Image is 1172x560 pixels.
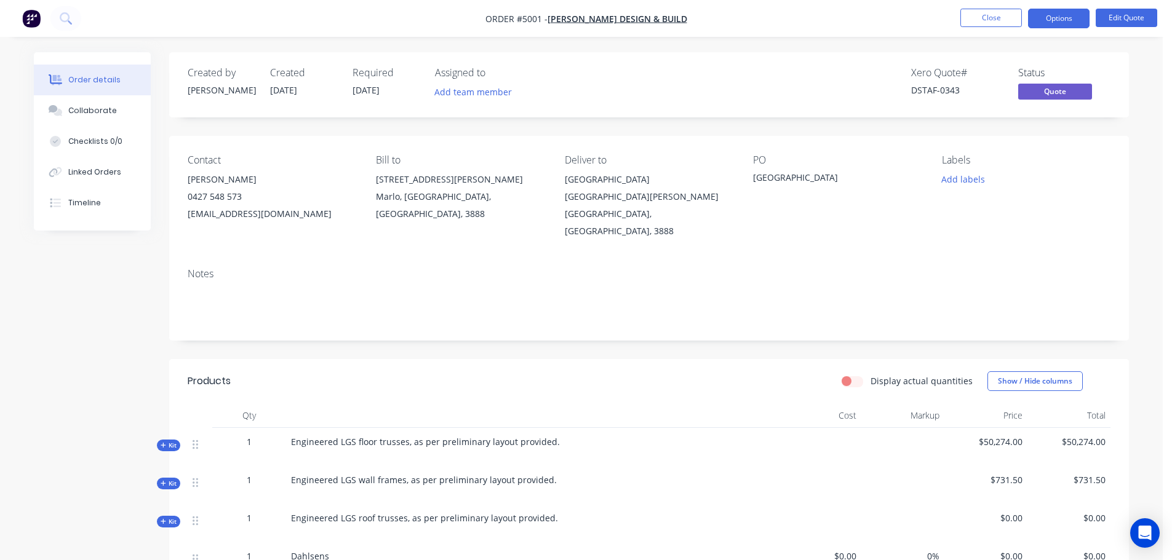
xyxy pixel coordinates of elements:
[68,74,121,85] div: Order details
[247,511,252,524] span: 1
[34,95,151,126] button: Collaborate
[753,171,907,188] div: [GEOGRAPHIC_DATA]
[188,67,255,79] div: Created by
[935,171,991,187] button: Add labels
[428,84,519,100] button: Add team member
[188,171,356,223] div: [PERSON_NAME]0427 548 573[EMAIL_ADDRESS][DOMAIN_NAME]
[911,67,1003,79] div: Xero Quote #
[247,473,252,486] span: 1
[861,403,944,428] div: Markup
[778,403,861,428] div: Cost
[1130,518,1160,548] div: Open Intercom Messenger
[188,205,356,223] div: [EMAIL_ADDRESS][DOMAIN_NAME]
[1018,67,1110,79] div: Status
[485,13,548,25] span: Order #5001 -
[212,403,286,428] div: Qty
[188,171,356,188] div: [PERSON_NAME]
[565,171,733,188] div: [GEOGRAPHIC_DATA]
[161,479,177,488] span: Kit
[565,154,733,166] div: Deliver to
[565,171,733,240] div: [GEOGRAPHIC_DATA][GEOGRAPHIC_DATA][PERSON_NAME][GEOGRAPHIC_DATA], [GEOGRAPHIC_DATA], 3888
[270,84,297,96] span: [DATE]
[871,374,973,387] label: Display actual quantities
[960,9,1022,27] button: Close
[34,65,151,95] button: Order details
[1028,9,1090,28] button: Options
[353,67,420,79] div: Required
[376,154,544,166] div: Bill to
[188,84,255,97] div: [PERSON_NAME]
[1096,9,1157,27] button: Edit Quote
[565,188,733,240] div: [GEOGRAPHIC_DATA][PERSON_NAME][GEOGRAPHIC_DATA], [GEOGRAPHIC_DATA], 3888
[987,371,1083,391] button: Show / Hide columns
[157,440,180,451] div: Kit
[68,167,121,178] div: Linked Orders
[753,154,922,166] div: PO
[1018,84,1092,99] span: Quote
[161,517,177,526] span: Kit
[1032,511,1106,524] span: $0.00
[270,67,338,79] div: Created
[188,268,1110,280] div: Notes
[291,436,560,448] span: Engineered LGS floor trusses, as per preliminary layout provided.
[376,171,544,223] div: [STREET_ADDRESS][PERSON_NAME]Marlo, [GEOGRAPHIC_DATA], [GEOGRAPHIC_DATA], 3888
[949,435,1023,448] span: $50,274.00
[949,473,1023,486] span: $731.50
[944,403,1027,428] div: Price
[949,511,1023,524] span: $0.00
[34,126,151,157] button: Checklists 0/0
[291,512,558,524] span: Engineered LGS roof trusses, as per preliminary layout provided.
[34,187,151,218] button: Timeline
[188,154,356,166] div: Contact
[22,9,41,28] img: Factory
[188,188,356,205] div: 0427 548 573
[157,516,180,527] div: Kit
[353,84,380,96] span: [DATE]
[911,84,1003,97] div: DSTAF-0343
[291,474,557,486] span: Engineered LGS wall frames, as per preliminary layout provided.
[942,154,1110,166] div: Labels
[376,171,544,188] div: [STREET_ADDRESS][PERSON_NAME]
[34,157,151,187] button: Linked Orders
[548,13,687,25] a: [PERSON_NAME] Design & Build
[1027,403,1110,428] div: Total
[68,136,122,147] div: Checklists 0/0
[68,105,117,116] div: Collaborate
[68,197,101,208] div: Timeline
[1032,473,1106,486] span: $731.50
[376,188,544,223] div: Marlo, [GEOGRAPHIC_DATA], [GEOGRAPHIC_DATA], 3888
[188,374,231,388] div: Products
[157,478,180,489] div: Kit
[435,67,558,79] div: Assigned to
[1032,435,1106,448] span: $50,274.00
[435,84,519,100] button: Add team member
[161,441,177,450] span: Kit
[247,435,252,448] span: 1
